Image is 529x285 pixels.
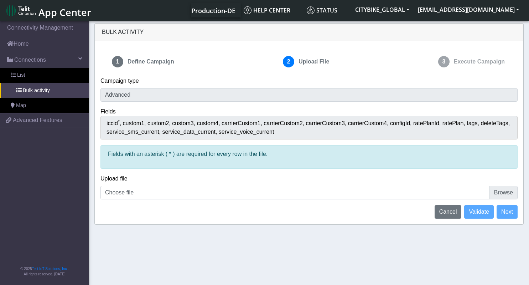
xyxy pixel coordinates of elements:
span: Upload File [296,55,332,69]
span: service_sms_current [107,129,162,135]
span: carrierCustom1 [222,120,264,126]
button: 3Execute Campaign [432,52,512,71]
a: Help center [241,3,304,17]
span: Bulk activity [23,87,50,95]
button: Validate [464,205,494,219]
span: carrierCustom3 [306,120,348,126]
button: 2Upload File [277,52,336,71]
span: service_data_current [162,129,219,135]
span: configId [390,120,413,126]
p: Fields with an asterisk ( * ) are required for every row in the file. [108,150,510,158]
img: logo-telit-cinterion-gw-new.png [6,5,36,16]
span: Bulk Activity [102,29,144,35]
span: Status [307,6,337,14]
span: Fields [100,108,116,114]
span: service_voice_current [219,129,274,135]
span: List [17,71,25,79]
span: Advanced Features [13,116,62,124]
label: Campaign type [100,77,139,85]
span: ratePlan [442,120,467,126]
span: carrierCustom4 [348,120,390,126]
span: iccid [107,120,123,126]
img: knowledge.svg [244,6,251,14]
span: carrierCustom2 [264,120,306,126]
button: [EMAIL_ADDRESS][DOMAIN_NAME] [414,3,523,16]
span: 3 [438,56,450,67]
span: App Center [38,6,91,19]
span: Execute Campaign [451,55,508,69]
span: 2 [283,56,294,67]
span: custom2 [147,120,172,126]
span: ratePlanId [413,120,442,126]
img: status.svg [307,6,315,14]
span: Help center [244,6,290,14]
span: Validate [469,209,489,215]
a: Your current platform instance [191,3,235,17]
span: custom3 [172,120,197,126]
button: 1Define Campaign [106,52,181,71]
span: Production-DE [191,6,235,15]
span: custom4 [197,120,222,126]
a: App Center [6,3,90,18]
a: Status [304,3,351,17]
span: Connections [14,56,46,64]
label: Upload file [100,174,128,183]
span: custom1 [123,120,147,126]
button: Next [497,205,518,219]
button: CITYBIKE_GLOBAL [351,3,414,16]
span: deleteTags [481,120,510,126]
span: tags [467,120,481,126]
span: Define Campaign [125,55,177,69]
span: Map [16,102,26,110]
a: Telit IoT Solutions, Inc. [32,267,68,271]
span: 1 [112,56,123,67]
span: Cancel [439,209,457,215]
button: Cancel [435,205,462,219]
